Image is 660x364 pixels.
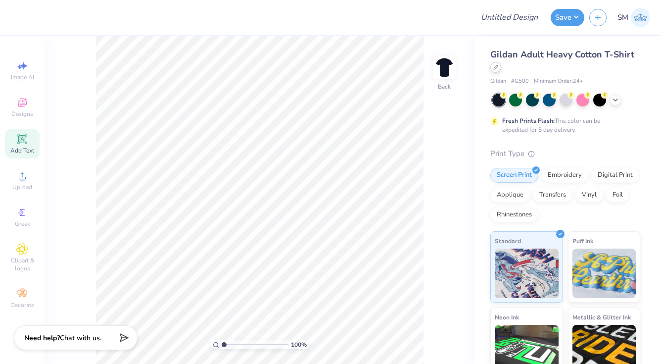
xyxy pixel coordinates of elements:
span: Decorate [10,301,34,309]
span: Neon Ink [495,312,519,322]
img: Back [434,57,454,77]
div: Embroidery [541,168,588,183]
div: Foil [606,188,629,203]
span: Chat with us. [60,333,101,343]
div: Transfers [533,188,572,203]
span: Upload [12,183,32,191]
span: Image AI [11,73,34,81]
div: Back [438,82,451,91]
button: Save [551,9,584,26]
strong: Fresh Prints Flash: [502,117,555,125]
span: Add Text [10,147,34,155]
input: Untitled Design [473,7,546,27]
strong: Need help? [24,333,60,343]
div: Print Type [490,148,640,159]
span: 100 % [291,340,307,349]
a: SM [617,8,650,27]
span: Metallic & Glitter Ink [572,312,631,322]
span: Standard [495,236,521,246]
span: SM [617,12,628,23]
span: Puff Ink [572,236,593,246]
div: Screen Print [490,168,538,183]
div: Applique [490,188,530,203]
div: Rhinestones [490,208,538,222]
div: This color can be expedited for 5 day delivery. [502,116,624,134]
span: Greek [15,220,30,228]
div: Vinyl [575,188,603,203]
span: Clipart & logos [5,257,40,272]
div: Digital Print [591,168,639,183]
span: Gildan Adult Heavy Cotton T-Shirt [490,49,634,60]
img: Puff Ink [572,249,636,298]
span: Gildan [490,77,506,86]
span: # G500 [511,77,529,86]
img: Savannah Martin [631,8,650,27]
img: Standard [495,249,559,298]
span: Minimum Order: 24 + [534,77,583,86]
span: Designs [11,110,33,118]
